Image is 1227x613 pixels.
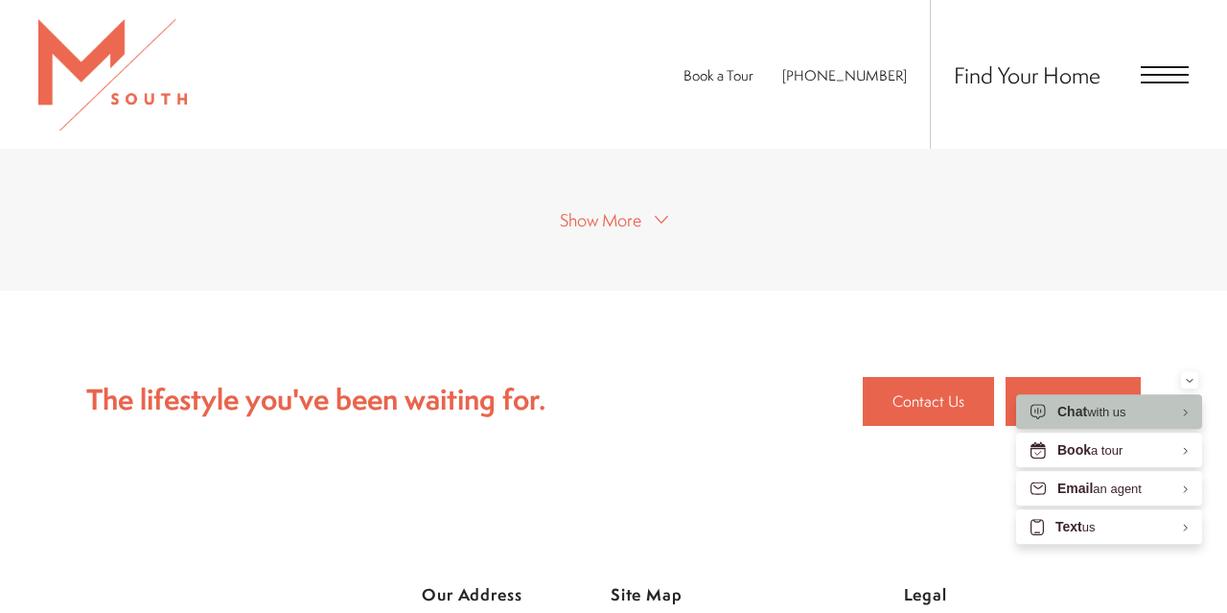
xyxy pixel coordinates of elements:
p: Our Address [422,578,555,613]
a: Book a Tour [683,65,753,85]
a: Book a Tour [1006,377,1141,427]
span: Contact Us [892,389,964,414]
span: [PHONE_NUMBER] [782,65,907,85]
p: Site Map [611,578,848,613]
button: Open Menu [1141,66,1189,83]
span: Book a Tour [1035,389,1111,414]
p: The lifestyle you've been waiting for. [86,377,545,423]
button: Show More [554,204,674,232]
a: Call Us at 813-570-8014 [782,65,907,85]
span: Show More [560,208,641,232]
a: Contact Us [863,377,994,427]
a: Find Your Home [954,59,1100,90]
p: Legal [904,578,1142,613]
img: MSouth [38,19,187,130]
